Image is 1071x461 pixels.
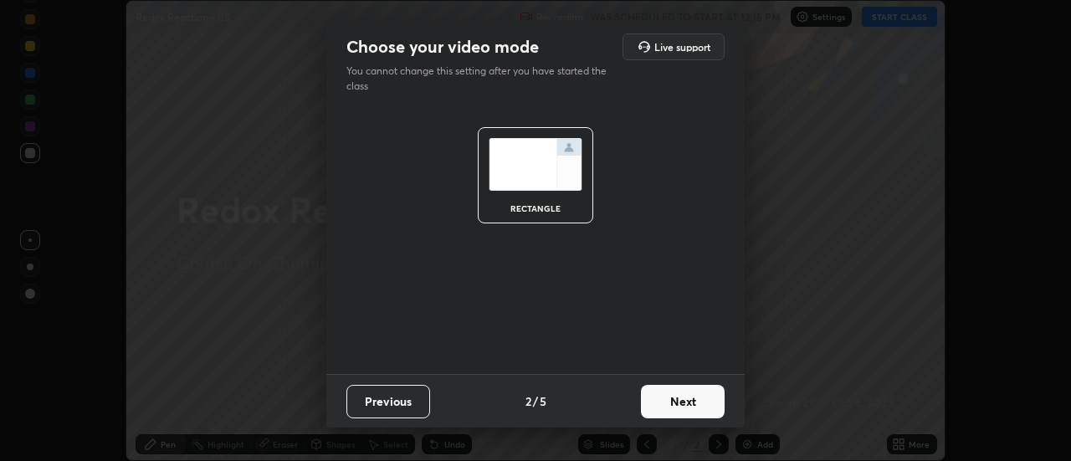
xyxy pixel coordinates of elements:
h2: Choose your video mode [346,36,539,58]
img: normalScreenIcon.ae25ed63.svg [489,138,582,191]
h4: 5 [540,392,546,410]
div: rectangle [502,204,569,213]
button: Next [641,385,725,418]
p: You cannot change this setting after you have started the class [346,64,617,94]
button: Previous [346,385,430,418]
h4: 2 [525,392,531,410]
h5: Live support [654,42,710,52]
h4: / [533,392,538,410]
